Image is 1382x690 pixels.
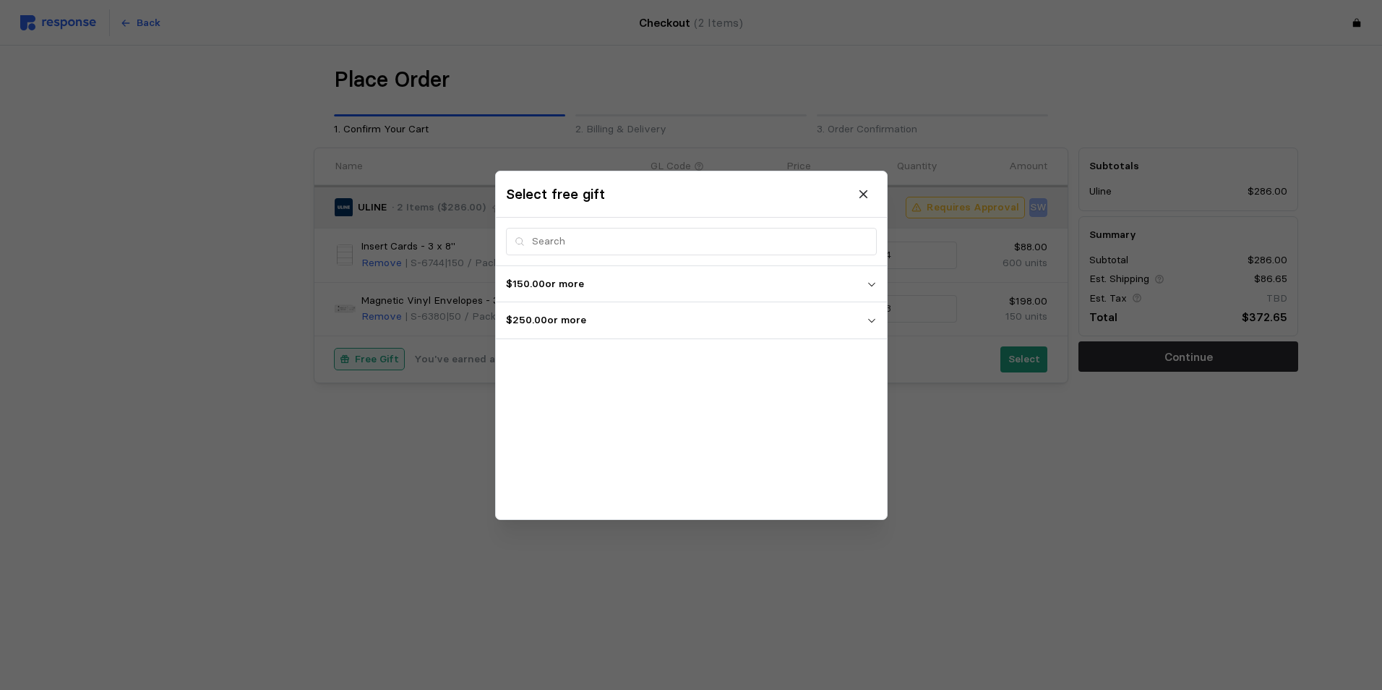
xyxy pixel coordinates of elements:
[506,184,605,204] h3: Select free gift
[532,229,868,255] input: Search
[496,265,887,302] button: $150.00or more
[506,312,867,328] p: $250.00 or more
[496,302,887,338] button: $250.00or more
[506,276,867,291] p: $150.00 or more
